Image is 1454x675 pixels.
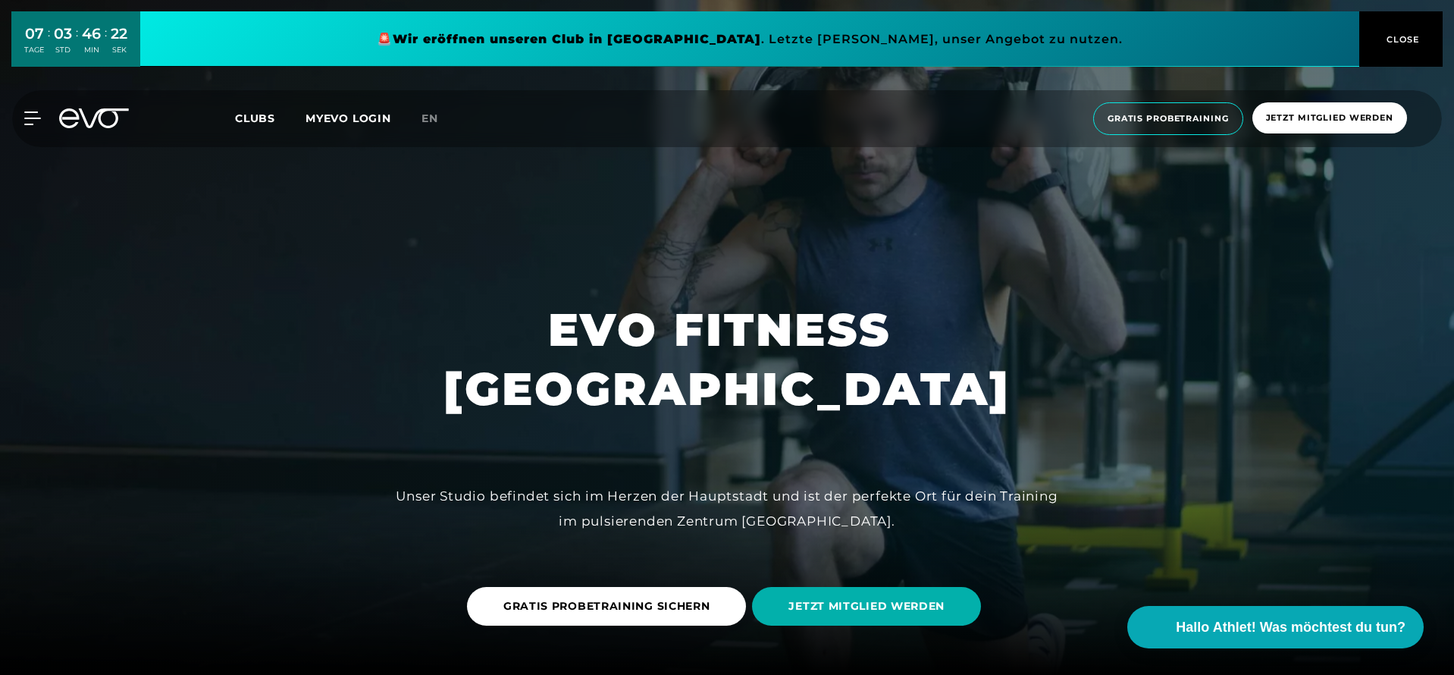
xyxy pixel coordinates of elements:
[752,576,987,637] a: JETZT MITGLIED WERDEN
[1266,111,1393,124] span: Jetzt Mitglied werden
[1089,102,1248,135] a: Gratis Probetraining
[111,45,127,55] div: SEK
[788,598,945,614] span: JETZT MITGLIED WERDEN
[1359,11,1443,67] button: CLOSE
[1383,33,1420,46] span: CLOSE
[24,23,44,45] div: 07
[54,45,72,55] div: STD
[1108,112,1229,125] span: Gratis Probetraining
[1248,102,1412,135] a: Jetzt Mitglied werden
[1127,606,1424,648] button: Hallo Athlet! Was möchtest du tun?
[1176,617,1405,638] span: Hallo Athlet! Was möchtest du tun?
[111,23,127,45] div: 22
[76,24,78,64] div: :
[235,111,306,125] a: Clubs
[82,23,101,45] div: 46
[443,300,1011,419] h1: EVO FITNESS [GEOGRAPHIC_DATA]
[82,45,101,55] div: MIN
[306,111,391,125] a: MYEVO LOGIN
[54,23,72,45] div: 03
[503,598,710,614] span: GRATIS PROBETRAINING SICHERN
[235,111,275,125] span: Clubs
[24,45,44,55] div: TAGE
[467,576,753,637] a: GRATIS PROBETRAINING SICHERN
[48,24,50,64] div: :
[421,110,456,127] a: en
[105,24,107,64] div: :
[386,484,1068,533] div: Unser Studio befindet sich im Herzen der Hauptstadt und ist der perfekte Ort für dein Training im...
[421,111,438,125] span: en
